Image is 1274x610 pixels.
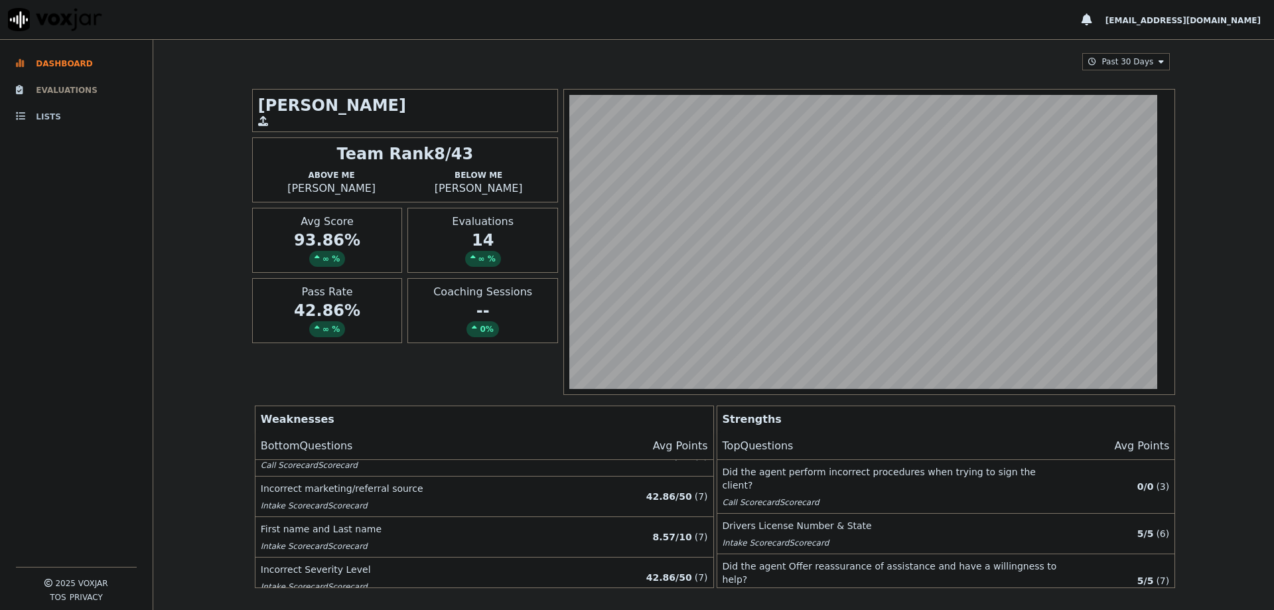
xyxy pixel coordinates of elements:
p: ( 7 ) [695,571,708,584]
div: 42.86 % [258,300,397,337]
div: ∞ % [309,321,345,337]
a: Evaluations [16,77,137,104]
p: ( 7 ) [695,490,708,503]
div: 0% [466,321,498,337]
p: Intake Scorecard Scorecard [261,541,596,552]
p: Top Questions [723,438,794,454]
p: Strengths [717,406,1170,433]
div: 93.86 % [258,230,397,267]
span: [EMAIL_ADDRESS][DOMAIN_NAME] [1105,16,1261,25]
p: Avg Points [1114,438,1169,454]
p: 5 / 5 [1137,527,1154,540]
button: Incorrect Severity Level Intake ScorecardScorecard 42.86/50 (7) [255,558,713,598]
p: Drivers License Number & State [723,519,1058,532]
button: Did the agent Offer reassurance of assistance and have a willingness to help? Call ScorecardScore... [717,554,1175,608]
p: Weaknesses [255,406,708,433]
div: 14 [413,230,552,267]
p: Intake Scorecard Scorecard [723,538,1058,548]
p: Did the agent Offer reassurance of assistance and have a willingness to help? [723,560,1058,586]
div: Evaluations [407,208,558,273]
p: 0 / 0 [1137,480,1154,493]
div: Avg Score [252,208,403,273]
p: ( 6 ) [1156,527,1169,540]
a: Lists [16,104,137,130]
a: Dashboard [16,50,137,77]
p: 42.86 / 50 [646,490,692,503]
p: Avg Points [653,438,708,454]
div: Team Rank 8/43 [337,143,474,165]
div: -- [413,300,552,337]
p: Incorrect Severity Level [261,563,596,576]
div: Pass Rate [252,278,403,343]
button: Incorrect marketing/referral source Intake ScorecardScorecard 42.86/50 (7) [255,477,713,517]
img: voxjar logo [8,8,102,31]
p: ( 7 ) [1156,574,1169,587]
p: 8.57 / 10 [653,530,692,544]
button: Privacy [70,592,103,603]
button: Did the agent perform incorrect procedures when trying to sign the client? Call ScorecardScorecar... [717,460,1175,514]
p: ( 7 ) [695,530,708,544]
button: [EMAIL_ADDRESS][DOMAIN_NAME] [1105,12,1274,28]
p: Did the agent perform incorrect procedures when trying to sign the client? [723,465,1058,492]
p: [PERSON_NAME] [405,181,552,196]
p: Incorrect marketing/referral source [261,482,596,495]
button: First name and Last name Intake ScorecardScorecard 8.57/10 (7) [255,517,713,558]
p: First name and Last name [261,522,596,536]
p: Bottom Questions [261,438,353,454]
p: Intake Scorecard Scorecard [261,581,596,592]
p: ( 3 ) [1156,480,1169,493]
p: Below Me [405,170,552,181]
p: Intake Scorecard Scorecard [261,500,596,511]
p: Call Scorecard Scorecard [261,460,596,471]
button: TOS [50,592,66,603]
div: Coaching Sessions [407,278,558,343]
button: Past 30 Days [1082,53,1170,70]
h1: [PERSON_NAME] [258,95,552,116]
div: ∞ % [465,251,501,267]
p: 5 / 5 [1137,574,1154,587]
p: [PERSON_NAME] [258,181,405,196]
p: Call Scorecard Scorecard [723,497,1058,508]
div: ∞ % [309,251,345,267]
p: 42.86 / 50 [646,571,692,584]
p: Above Me [258,170,405,181]
p: 2025 Voxjar [55,578,107,589]
button: Drivers License Number & State Intake ScorecardScorecard 5/5 (6) [717,514,1175,554]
